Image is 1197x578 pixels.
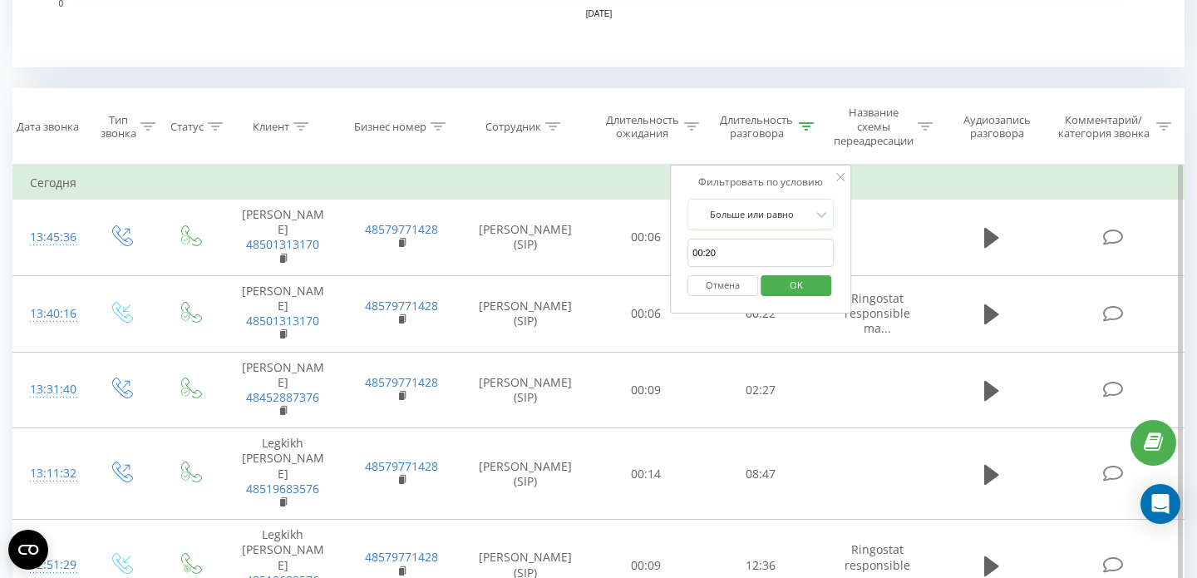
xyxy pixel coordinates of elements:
td: 02:27 [703,352,818,428]
div: 13:11:32 [30,457,70,490]
td: Сегодня [13,166,1185,200]
div: Клиент [253,120,289,134]
div: Комментарий/категория звонка [1055,113,1152,141]
td: 08:47 [703,428,818,520]
div: Тип звонка [101,113,136,141]
td: [PERSON_NAME] (SIP) [461,200,589,276]
div: Бизнес номер [354,120,426,134]
td: 00:06 [589,275,704,352]
div: Название схемы переадресации [833,106,914,148]
div: 13:40:16 [30,298,70,330]
a: 48579771428 [365,549,438,565]
input: 00:00 [687,239,834,268]
span: OK [773,272,820,298]
div: Фильтровать по условию [687,174,834,190]
div: Open Intercom Messenger [1140,484,1180,524]
td: [PERSON_NAME] [224,275,342,352]
div: Аудиозапись разговора [952,113,1042,141]
td: [PERSON_NAME] (SIP) [461,428,589,520]
a: 48501313170 [246,313,319,329]
td: [PERSON_NAME] (SIP) [461,352,589,428]
a: 48579771428 [365,374,438,390]
a: 48501313170 [246,236,319,252]
td: [PERSON_NAME] [224,200,342,276]
a: 48519683576 [246,481,319,496]
div: 13:31:40 [30,373,70,406]
div: Длительность разговора [718,113,795,141]
span: Ringostat responsible ma... [845,290,910,336]
a: 48579771428 [365,221,438,237]
td: [PERSON_NAME] (SIP) [461,275,589,352]
a: 48579771428 [365,298,438,314]
td: 00:14 [589,428,704,520]
div: Статус [170,120,204,134]
div: Дата звонка [17,120,79,134]
td: 00:06 [589,200,704,276]
td: [PERSON_NAME] [224,352,342,428]
a: 48452887376 [246,389,319,405]
button: Отмена [687,275,758,296]
text: [DATE] [586,9,613,18]
td: 00:09 [589,352,704,428]
div: Сотрудник [485,120,541,134]
td: Legkikh [PERSON_NAME] [224,428,342,520]
div: Длительность ожидания [604,113,681,141]
div: 13:45:36 [30,221,70,254]
button: OK [761,275,831,296]
button: Open CMP widget [8,530,48,570]
a: 48579771428 [365,458,438,474]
